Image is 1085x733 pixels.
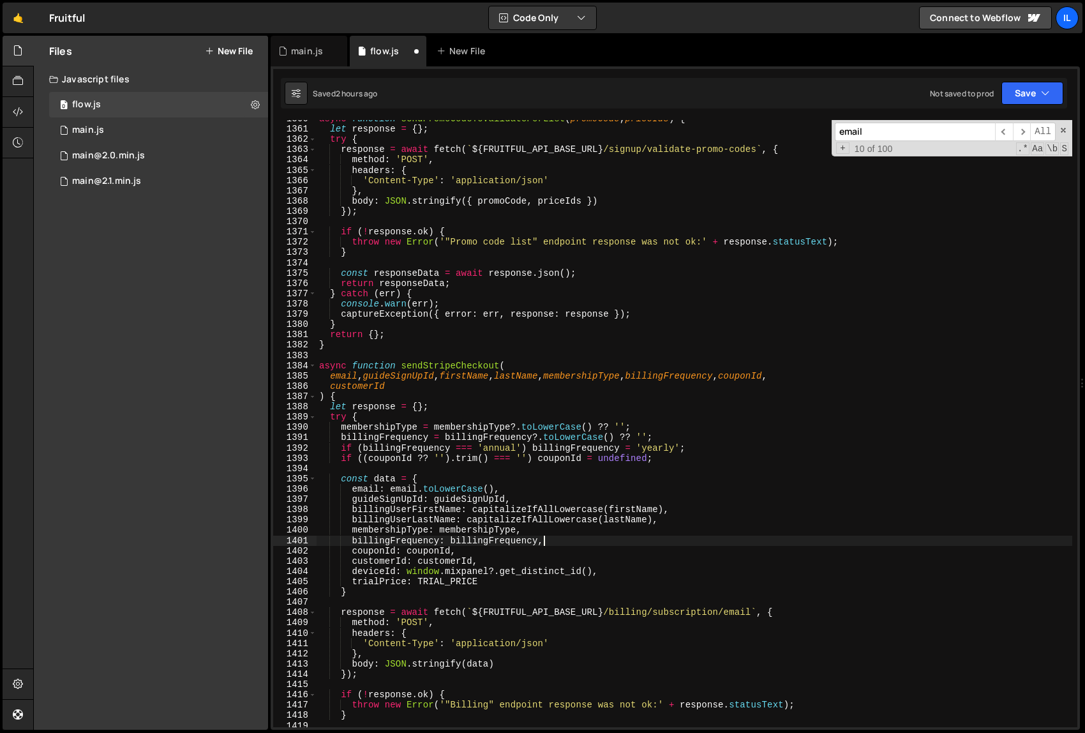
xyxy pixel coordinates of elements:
button: Save [1001,82,1063,105]
div: 1398 [273,504,317,515]
div: 1410 [273,628,317,639]
div: flow.js [72,99,101,110]
div: 1368 [273,196,317,206]
div: main.js [291,45,323,57]
div: Saved [313,88,378,99]
div: 1406 [273,587,317,597]
button: New File [205,46,253,56]
div: 1366 [273,176,317,186]
button: Code Only [489,6,596,29]
div: 12077/30059.js [49,143,268,169]
div: main.js [72,125,104,136]
div: Not saved to prod [930,88,994,99]
div: 1413 [273,659,317,669]
span: CaseSensitive Search [1031,142,1044,155]
div: 1379 [273,309,317,319]
div: 1387 [273,391,317,402]
span: ​ [995,123,1013,141]
div: 1399 [273,515,317,525]
a: Il [1056,6,1079,29]
span: RegExp Search [1016,142,1029,155]
div: 1386 [273,381,317,391]
div: 1416 [273,690,317,700]
div: 1414 [273,669,317,679]
div: 1361 [273,124,317,134]
div: 1396 [273,484,317,494]
div: 1407 [273,597,317,607]
div: 1411 [273,639,317,649]
span: Search In Selection [1060,142,1068,155]
div: 1376 [273,278,317,289]
div: 1382 [273,340,317,350]
div: 1378 [273,299,317,309]
div: 1412 [273,649,317,659]
a: 🤙 [3,3,34,33]
div: 1418 [273,710,317,720]
div: 1371 [273,227,317,237]
div: 1419 [273,721,317,731]
div: main@2.1.min.js [72,176,141,187]
div: 1409 [273,617,317,628]
div: 1383 [273,351,317,361]
div: 1415 [273,679,317,690]
span: Whole Word Search [1045,142,1059,155]
div: 1401 [273,536,317,546]
div: 1367 [273,186,317,196]
span: 10 of 100 [849,144,898,154]
div: Javascript files [34,66,268,92]
div: 1391 [273,432,317,442]
div: 1365 [273,165,317,176]
div: 1393 [273,453,317,464]
div: 1373 [273,247,317,257]
div: 1377 [273,289,317,299]
div: 1397 [273,494,317,504]
div: 1405 [273,577,317,587]
span: Toggle Replace mode [836,142,849,154]
span: ​ [1013,123,1031,141]
div: 1375 [273,268,317,278]
div: 1400 [273,525,317,535]
div: 1369 [273,206,317,216]
div: 1408 [273,607,317,617]
div: 1417 [273,700,317,710]
a: Connect to Webflow [919,6,1052,29]
div: 1381 [273,329,317,340]
div: Fruitful [49,10,85,26]
div: 1385 [273,371,317,381]
div: flow.js [370,45,399,57]
div: 1390 [273,422,317,432]
div: 1364 [273,155,317,165]
div: 1372 [273,237,317,247]
div: 1374 [273,258,317,268]
div: 1392 [273,443,317,453]
div: 1370 [273,216,317,227]
span: Alt-Enter [1030,123,1056,141]
span: 0 [60,101,68,111]
div: New File [437,45,490,57]
div: 12077/28919.js [49,117,268,143]
div: 1380 [273,319,317,329]
h2: Files [49,44,72,58]
div: 1384 [273,361,317,371]
div: 1395 [273,474,317,484]
div: 1363 [273,144,317,155]
div: 1388 [273,402,317,412]
div: 1394 [273,464,317,474]
div: 1404 [273,566,317,577]
input: Search for [835,123,995,141]
div: 1403 [273,556,317,566]
div: 2 hours ago [336,88,378,99]
div: 1362 [273,134,317,144]
div: main@2.0.min.js [72,150,145,162]
div: 1389 [273,412,317,422]
div: 12077/31244.js [49,169,268,194]
div: 12077/32195.js [49,92,268,117]
div: 1402 [273,546,317,556]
